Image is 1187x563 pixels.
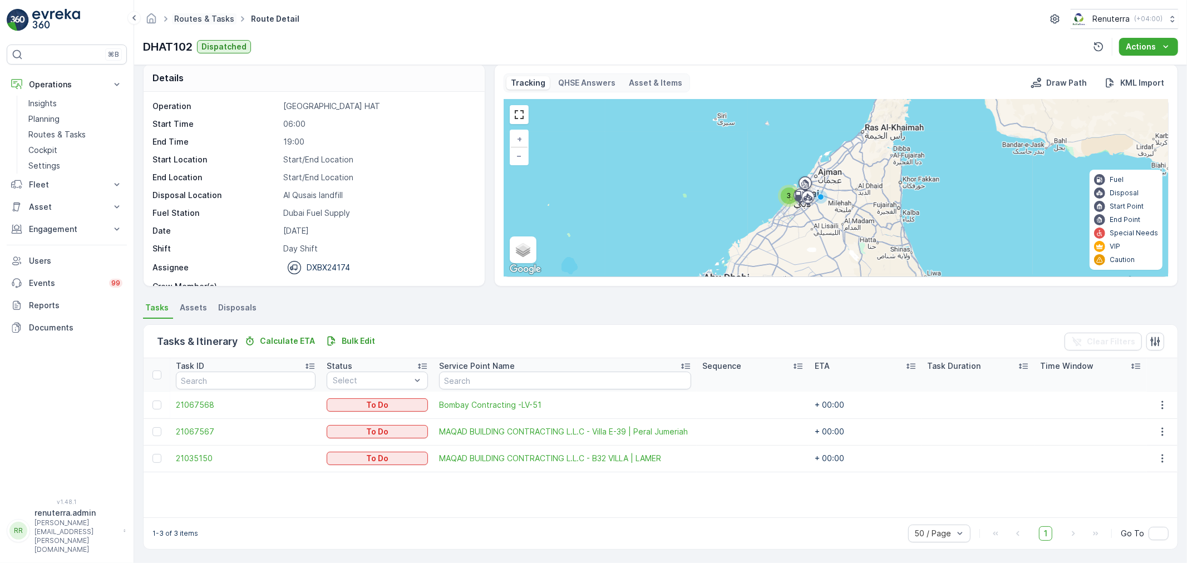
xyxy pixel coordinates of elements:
[7,507,127,554] button: RRrenuterra.admin[PERSON_NAME][EMAIL_ADDRESS][PERSON_NAME][DOMAIN_NAME]
[815,360,830,372] p: ETA
[176,426,316,437] a: 21067567
[176,453,316,464] a: 21035150
[152,529,198,538] p: 1-3 of 3 items
[249,13,302,24] span: Route Detail
[322,334,380,348] button: Bulk Edit
[1110,189,1139,197] p: Disposal
[511,106,528,123] a: View Fullscreen
[174,14,234,23] a: Routes & Tasks
[778,185,800,207] div: 3
[24,96,127,111] a: Insights
[7,174,127,196] button: Fleet
[439,360,515,372] p: Service Point Name
[283,281,473,292] p: -
[1134,14,1163,23] p: ( +04:00 )
[152,243,279,254] p: Shift
[1071,9,1178,29] button: Renuterra(+04:00)
[9,522,27,540] div: RR
[366,453,388,464] p: To Do
[327,398,428,412] button: To Do
[7,73,127,96] button: Operations
[7,196,127,218] button: Asset
[152,118,279,130] p: Start Time
[1110,242,1120,251] p: VIP
[283,118,473,130] p: 06:00
[28,98,57,109] p: Insights
[629,77,683,88] p: Asset & Items
[28,145,57,156] p: Cockpit
[511,131,528,147] a: Zoom In
[517,134,522,144] span: +
[1071,13,1088,25] img: Screenshot_2024-07-26_at_13.33.01.png
[1100,76,1169,90] button: KML Import
[24,158,127,174] a: Settings
[327,360,352,372] p: Status
[439,399,691,411] a: Bombay Contracting -LV-51
[29,255,122,266] p: Users
[1110,229,1158,238] p: Special Needs
[29,79,105,90] p: Operations
[327,425,428,438] button: To Do
[108,50,119,59] p: ⌘B
[559,77,616,88] p: QHSE Answers
[366,399,388,411] p: To Do
[29,224,105,235] p: Engagement
[516,151,522,160] span: −
[7,498,127,505] span: v 1.48.1
[7,272,127,294] a: Events99
[152,262,189,273] p: Assignee
[439,453,691,464] a: MAQAD BUILDING CONTRACTING L.L.C - B32 VILLA | LAMER
[283,136,473,147] p: 19:00
[152,427,161,436] div: Toggle Row Selected
[28,113,60,125] p: Planning
[1126,41,1156,52] p: Actions
[1046,77,1087,88] p: Draw Path
[283,225,473,236] p: [DATE]
[152,401,161,409] div: Toggle Row Selected
[152,281,279,292] p: Crew Member(s)
[1026,76,1091,90] button: Draw Path
[283,190,473,201] p: Al Qusais landfill
[787,191,791,200] span: 3
[145,302,169,313] span: Tasks
[218,302,257,313] span: Disposals
[180,302,207,313] span: Assets
[1087,336,1135,347] p: Clear Filters
[283,208,473,219] p: Dubai Fuel Supply
[152,136,279,147] p: End Time
[511,77,545,88] p: Tracking
[24,111,127,127] a: Planning
[1040,360,1094,372] p: Time Window
[152,101,279,112] p: Operation
[32,9,80,31] img: logo_light-DOdMpM7g.png
[1121,528,1144,539] span: Go To
[1120,77,1164,88] p: KML Import
[145,17,157,26] a: Homepage
[176,372,316,389] input: Search
[152,225,279,236] p: Date
[1110,215,1140,224] p: End Point
[201,41,247,52] p: Dispatched
[24,142,127,158] a: Cockpit
[176,399,316,411] a: 21067568
[1092,13,1130,24] p: Renuterra
[511,147,528,164] a: Zoom Out
[260,335,315,347] p: Calculate ETA
[507,262,544,276] a: Open this area in Google Maps (opens a new window)
[29,179,105,190] p: Fleet
[1065,333,1142,350] button: Clear Filters
[507,262,544,276] img: Google
[176,360,204,372] p: Task ID
[143,38,193,55] p: DHAT102
[1119,38,1178,56] button: Actions
[511,238,535,262] a: Layers
[29,278,102,289] p: Events
[342,335,375,347] p: Bulk Edit
[439,426,691,437] span: MAQAD BUILDING CONTRACTING L.L.C - Villa E-39 | Peral Jumeriah
[7,9,29,31] img: logo
[152,208,279,219] p: Fuel Station
[152,71,184,85] p: Details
